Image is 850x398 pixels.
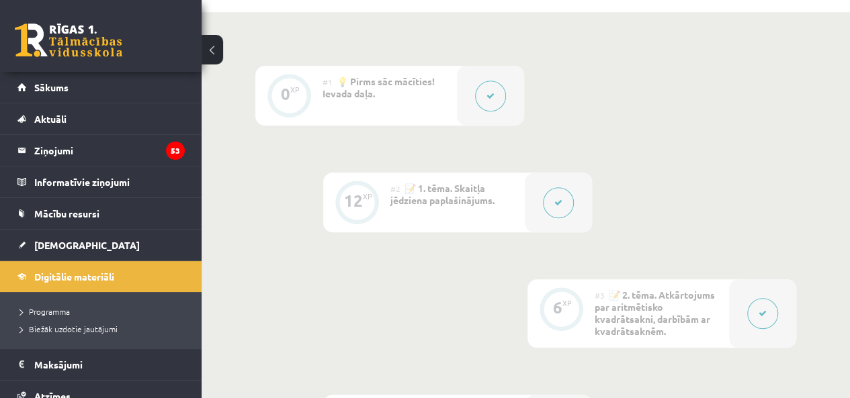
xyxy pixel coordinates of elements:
span: 💡 Pirms sāc mācīties! Ievada daļa. [323,75,435,99]
div: 12 [344,195,363,207]
span: #2 [390,183,400,194]
legend: Ziņojumi [34,135,185,166]
a: Ziņojumi53 [17,135,185,166]
a: Digitālie materiāli [17,261,185,292]
div: 0 [281,88,290,100]
span: 📝 2. tēma. Atkārtojums par aritmētisko kvadrātsakni, darbībām ar kvadrātsaknēm. [595,289,715,337]
span: Biežāk uzdotie jautājumi [20,324,118,334]
span: [DEMOGRAPHIC_DATA] [34,239,140,251]
a: Informatīvie ziņojumi [17,166,185,197]
div: XP [290,86,300,93]
a: [DEMOGRAPHIC_DATA] [17,230,185,260]
span: Mācību resursi [34,207,99,219]
a: Maksājumi [17,349,185,380]
legend: Maksājumi [34,349,185,380]
span: 📝 1. tēma. Skaitļa jēdziena paplašinājums. [390,182,495,206]
span: Sākums [34,81,69,93]
span: Programma [20,306,70,317]
div: 6 [553,301,562,313]
a: Programma [20,305,188,317]
span: Aktuāli [34,113,67,125]
span: #1 [323,77,333,87]
a: Mācību resursi [17,198,185,229]
legend: Informatīvie ziņojumi [34,166,185,197]
i: 53 [166,142,185,160]
a: Rīgas 1. Tālmācības vidusskola [15,23,122,57]
span: Digitālie materiāli [34,270,114,283]
span: #3 [595,290,605,301]
a: Biežāk uzdotie jautājumi [20,323,188,335]
div: XP [562,299,572,307]
a: Sākums [17,72,185,103]
a: Aktuāli [17,103,185,134]
div: XP [363,193,372,200]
